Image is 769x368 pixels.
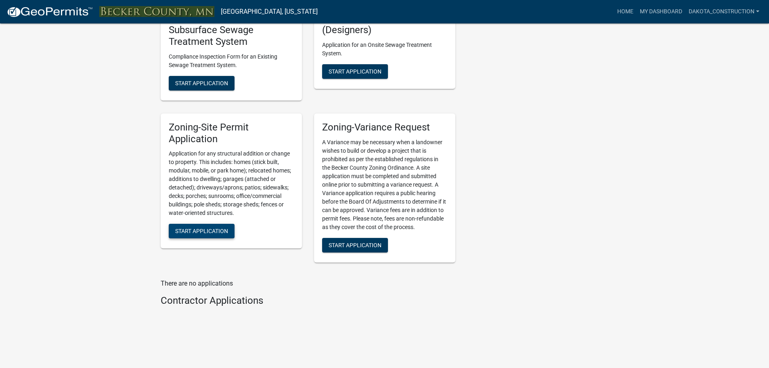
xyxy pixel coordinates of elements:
p: Compliance Inspection Form for an Existing Sewage Treatment System. [169,53,294,69]
span: Start Application [175,228,228,234]
button: Start Application [322,238,388,252]
button: Start Application [322,64,388,79]
h5: Zoning-Site Permit Application [169,122,294,145]
a: [GEOGRAPHIC_DATA], [US_STATE] [221,5,318,19]
button: Start Application [169,224,235,238]
h4: Contractor Applications [161,295,455,307]
p: There are no applications [161,279,455,288]
a: Dakota_Construction [685,4,763,19]
p: A Variance may be necessary when a landowner wishes to build or develop a project that is prohibi... [322,138,447,231]
wm-workflow-list-section: Contractor Applications [161,295,455,310]
h5: Zoning-Variance Request [322,122,447,133]
h5: Zoning-Septic: Compliance Inspection Form - Existing Subsurface Sewage Treatment System [169,1,294,48]
img: Becker County, Minnesota [99,6,214,17]
a: My Dashboard [637,4,685,19]
p: Application for any structural addition or change to property. This includes: homes (stick built,... [169,149,294,217]
a: Home [614,4,637,19]
p: Application for an Onsite Sewage Treatment System. [322,41,447,58]
button: Start Application [169,76,235,90]
span: Start Application [329,68,381,75]
span: Start Application [175,80,228,86]
span: Start Application [329,242,381,248]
